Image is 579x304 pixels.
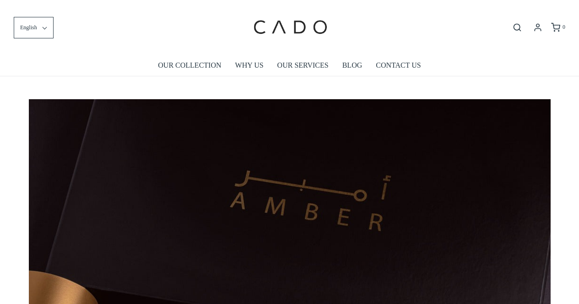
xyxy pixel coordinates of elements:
a: BLOG [342,55,363,76]
button: Open search bar [509,22,525,32]
span: 0 [563,24,565,30]
span: English [20,23,37,32]
a: OUR COLLECTION [158,55,221,76]
button: English [14,17,54,38]
img: cadogifting [251,7,329,48]
a: CONTACT US [376,55,421,76]
a: WHY US [235,55,264,76]
a: OUR SERVICES [277,55,329,76]
a: 0 [550,23,565,32]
